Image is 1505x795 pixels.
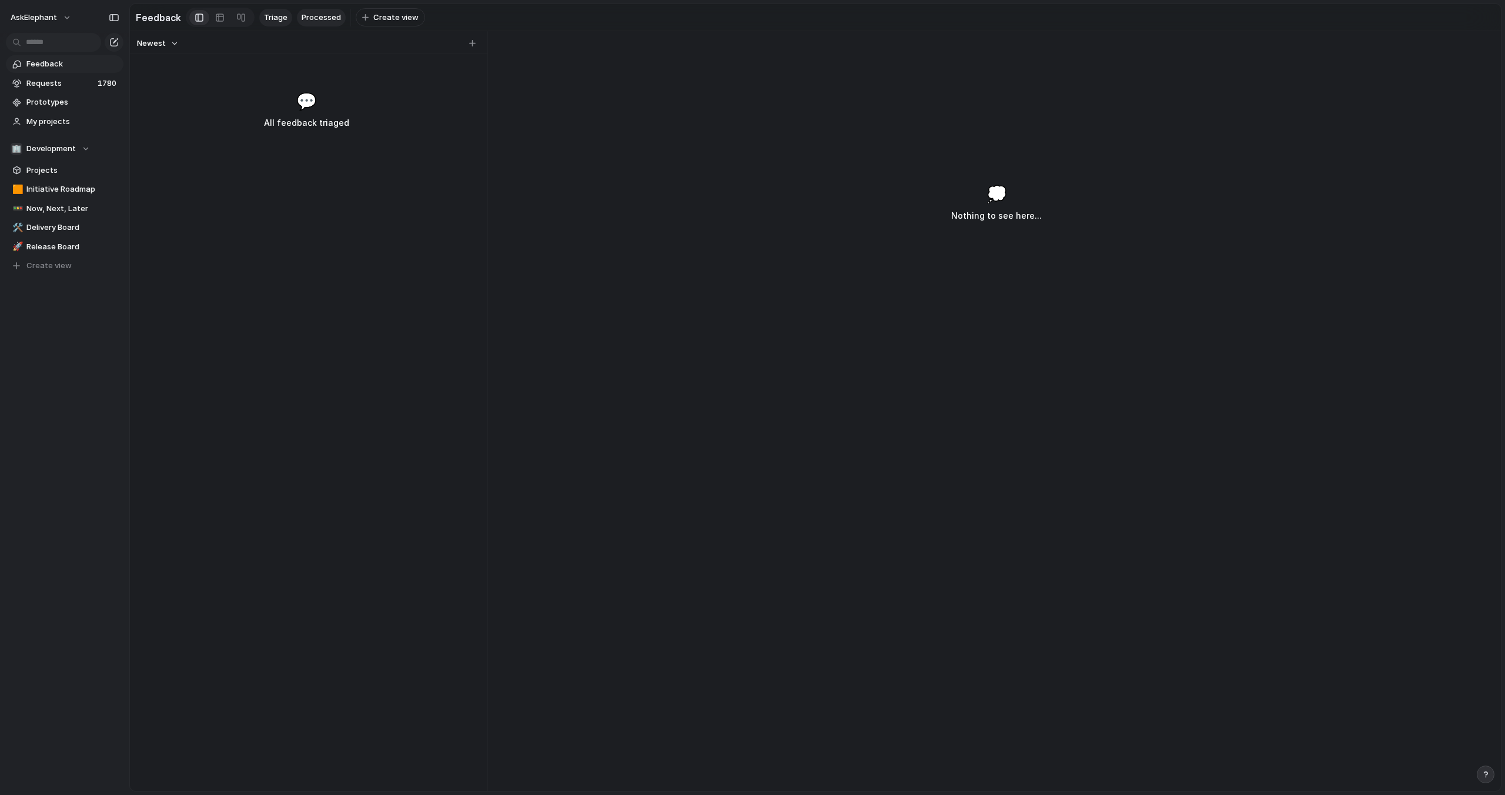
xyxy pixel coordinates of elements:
[6,181,123,198] a: 🟧Initiative Roadmap
[12,221,21,235] div: 🛠️
[11,241,22,253] button: 🚀
[11,222,22,233] button: 🛠️
[6,113,123,131] a: My projects
[356,8,425,27] button: Create view
[26,116,119,128] span: My projects
[26,222,119,233] span: Delivery Board
[6,257,123,275] button: Create view
[26,241,119,253] span: Release Board
[26,183,119,195] span: Initiative Roadmap
[986,182,1007,206] span: 💭
[302,12,341,24] span: Processed
[11,183,22,195] button: 🟧
[951,209,1042,223] h3: Nothing to see here...
[26,260,72,272] span: Create view
[11,12,57,24] span: AskElephant
[12,240,21,253] div: 🚀
[12,202,21,215] div: 🚥
[12,183,21,196] div: 🟧
[297,9,346,26] a: Processed
[216,116,396,130] h3: All feedback triaged
[6,200,123,218] a: 🚥Now, Next, Later
[373,12,419,24] span: Create view
[136,11,181,25] h2: Feedback
[26,78,94,89] span: Requests
[26,143,76,155] span: Development
[26,58,119,70] span: Feedback
[6,162,123,179] a: Projects
[6,55,123,73] a: Feedback
[6,140,123,158] button: 🏢Development
[6,238,123,256] a: 🚀Release Board
[26,203,119,215] span: Now, Next, Later
[259,9,292,26] a: Triage
[264,12,287,24] span: Triage
[6,219,123,236] a: 🛠️Delivery Board
[135,36,180,51] button: Newest
[98,78,119,89] span: 1780
[137,38,166,49] span: Newest
[296,89,317,113] span: 💬
[5,8,78,27] button: AskElephant
[11,143,22,155] div: 🏢
[6,75,123,92] a: Requests1780
[26,96,119,108] span: Prototypes
[26,165,119,176] span: Projects
[11,203,22,215] button: 🚥
[6,93,123,111] a: Prototypes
